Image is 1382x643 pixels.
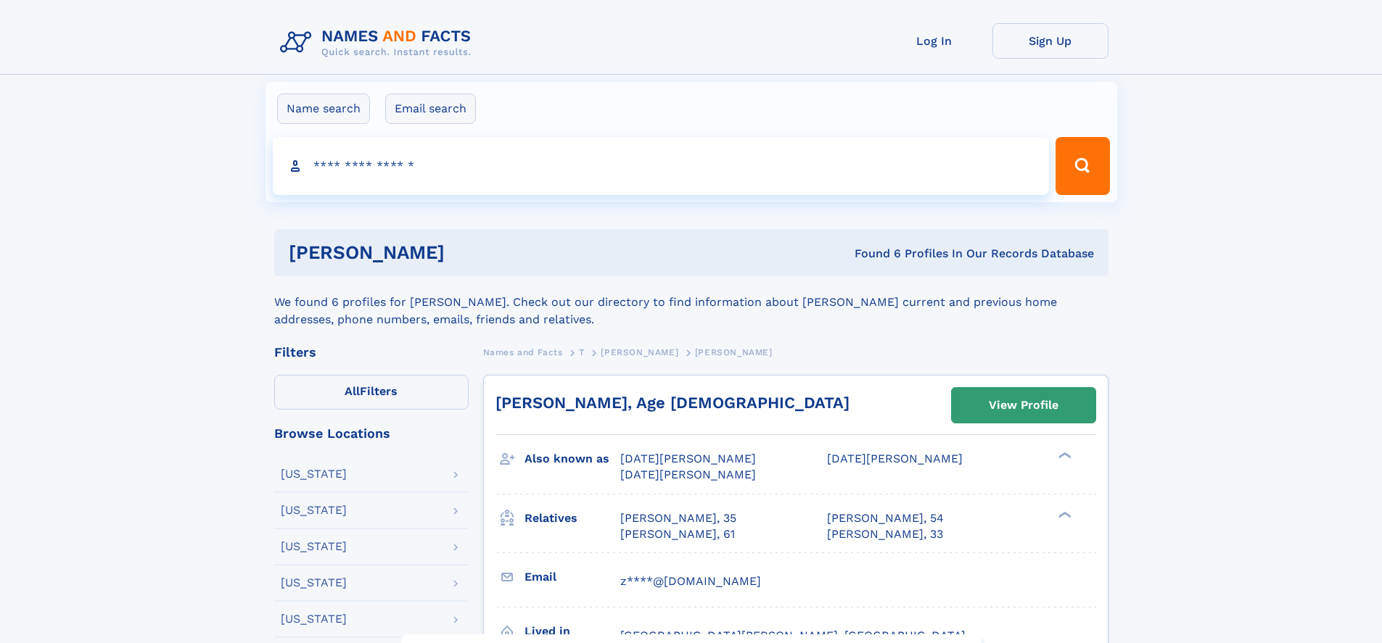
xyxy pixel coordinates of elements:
[827,510,944,526] a: [PERSON_NAME], 54
[876,23,992,59] a: Log In
[525,506,620,531] h3: Relatives
[620,452,756,465] span: [DATE][PERSON_NAME]
[601,347,678,357] span: [PERSON_NAME]
[695,347,773,357] span: [PERSON_NAME]
[274,23,483,62] img: Logo Names and Facts
[525,447,620,471] h3: Also known as
[649,246,1094,262] div: Found 6 Profiles In Our Records Database
[273,137,1050,195] input: search input
[992,23,1109,59] a: Sign Up
[525,565,620,589] h3: Email
[952,388,1095,423] a: View Profile
[289,244,650,262] h1: [PERSON_NAME]
[281,505,347,516] div: [US_STATE]
[1055,451,1072,460] div: ❯
[281,541,347,552] div: [US_STATE]
[483,343,563,361] a: Names and Facts
[277,94,370,124] label: Name search
[385,94,476,124] label: Email search
[579,347,585,357] span: T
[274,427,469,440] div: Browse Locations
[989,389,1058,422] div: View Profile
[620,468,756,481] span: [DATE][PERSON_NAME]
[827,452,963,465] span: [DATE][PERSON_NAME]
[281,577,347,589] div: [US_STATE]
[1055,510,1072,519] div: ❯
[495,394,850,412] a: [PERSON_NAME], Age [DEMOGRAPHIC_DATA]
[620,510,736,526] a: [PERSON_NAME], 35
[827,526,943,542] a: [PERSON_NAME], 33
[274,375,469,410] label: Filters
[281,468,347,480] div: [US_STATE]
[281,613,347,625] div: [US_STATE]
[579,343,585,361] a: T
[620,526,735,542] a: [PERSON_NAME], 61
[1056,137,1109,195] button: Search Button
[620,629,966,642] span: [GEOGRAPHIC_DATA][PERSON_NAME], [GEOGRAPHIC_DATA]
[601,343,678,361] a: [PERSON_NAME]
[274,346,469,359] div: Filters
[274,276,1109,328] div: We found 6 profiles for [PERSON_NAME]. Check out our directory to find information about [PERSON_...
[345,384,360,398] span: All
